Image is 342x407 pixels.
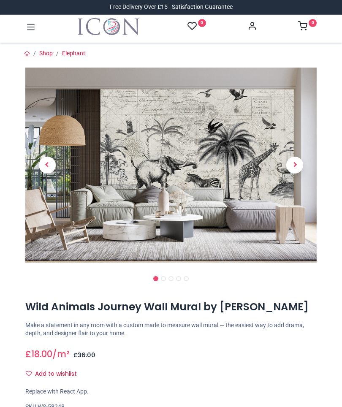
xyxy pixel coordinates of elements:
a: Logo of Icon Wall Stickers [78,18,139,35]
img: Icon Wall Stickers [78,18,139,35]
a: 0 [187,21,206,32]
h1: Wild Animals Journey Wall Mural by [PERSON_NAME] [25,300,317,314]
span: /m² [52,348,70,360]
a: Next [273,97,317,234]
sup: 0 [309,19,317,27]
i: Add to wishlist [26,371,32,377]
span: £ [73,351,95,359]
span: Next [286,157,303,174]
img: Wild Animals Journey Wall Mural by Andrea Haase [25,68,317,263]
span: Previous [39,157,56,174]
span: 18.00 [31,348,52,360]
a: Shop [39,50,53,57]
a: Account Info [247,24,257,30]
div: Free Delivery Over £15 - Satisfaction Guarantee [110,3,233,11]
a: 0 [298,24,317,30]
span: £ [25,348,52,360]
sup: 0 [198,19,206,27]
a: Previous [25,97,69,234]
div: Replace with React App. [25,388,317,396]
p: Make a statement in any room with a custom made to measure wall mural — the easiest way to add dr... [25,321,317,338]
a: Elephant [62,50,85,57]
button: Add to wishlistAdd to wishlist [25,367,84,381]
span: 36.00 [78,351,95,359]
